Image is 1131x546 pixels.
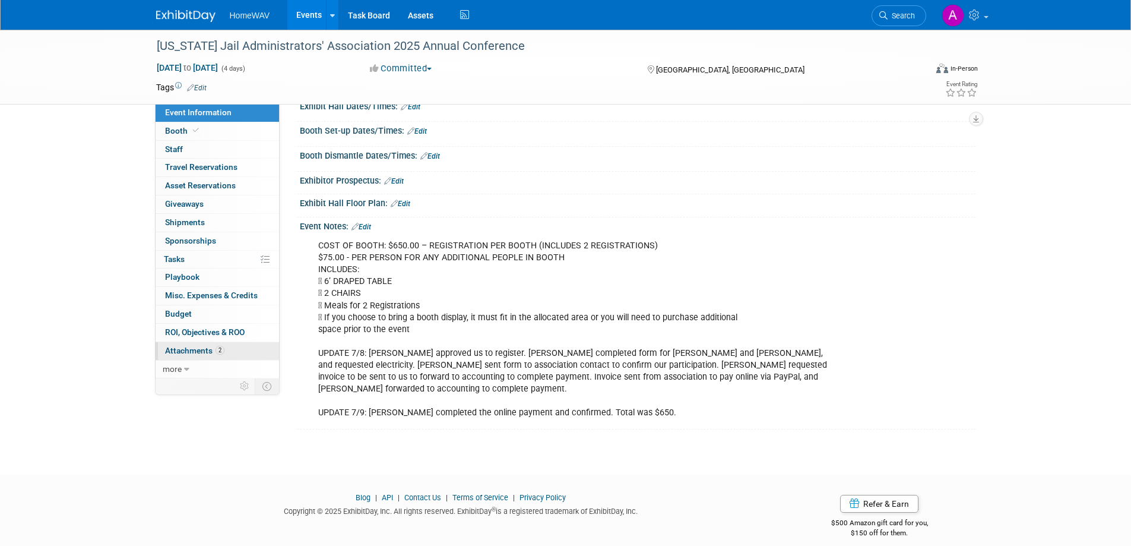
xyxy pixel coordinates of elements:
a: Edit [384,177,404,185]
a: Event Information [156,104,279,122]
a: API [382,493,393,502]
a: Tasks [156,251,279,269]
a: Shipments [156,214,279,232]
span: Asset Reservations [165,181,236,190]
img: ExhibitDay [156,10,216,22]
span: | [372,493,380,502]
a: Staff [156,141,279,159]
a: Giveaways [156,195,279,213]
td: Personalize Event Tab Strip [235,378,255,394]
div: Exhibitor Prospectus: [300,172,975,187]
span: | [443,493,451,502]
a: ROI, Objectives & ROO [156,324,279,342]
a: Booth [156,122,279,140]
a: Refer & Earn [840,495,918,513]
a: Edit [391,200,410,208]
span: Playbook [165,272,199,282]
span: Giveaways [165,199,204,209]
span: ROI, Objectives & ROO [165,327,245,337]
span: Event Information [165,108,232,117]
span: Staff [165,144,183,154]
a: Edit [407,127,427,135]
div: Exhibit Hall Floor Plan: [300,194,975,210]
a: Misc. Expenses & Credits [156,287,279,305]
span: Booth [165,126,201,135]
a: Edit [351,223,371,231]
span: Attachments [165,346,224,355]
td: Toggle Event Tabs [255,378,279,394]
span: Budget [165,309,192,318]
div: In-Person [950,64,978,73]
span: [DATE] [DATE] [156,62,218,73]
div: Event Rating [945,81,977,87]
span: Search [888,11,915,20]
div: Exhibit Hall Dates/Times: [300,97,975,113]
a: Edit [401,103,420,111]
span: | [395,493,403,502]
a: more [156,361,279,378]
span: Sponsorships [165,236,216,245]
a: Contact Us [404,493,441,502]
div: Booth Dismantle Dates/Times: [300,147,975,162]
span: [GEOGRAPHIC_DATA], [GEOGRAPHIC_DATA] [656,65,804,74]
div: Booth Set-up Dates/Times: [300,122,975,137]
span: Travel Reservations [165,162,237,172]
div: Event Notes: [300,217,975,233]
div: COST OF BOOTH: $650.00 – REGISTRATION PER BOOTH (INCLUDES 2 REGISTRATIONS) $75.00 - PER PERSON FO... [310,234,845,425]
span: HomeWAV [230,11,270,20]
a: Asset Reservations [156,177,279,195]
span: (4 days) [220,65,245,72]
a: Search [872,5,926,26]
a: Attachments2 [156,342,279,360]
img: Format-Inperson.png [936,64,948,73]
button: Committed [366,62,436,75]
i: Booth reservation complete [193,127,199,134]
a: Budget [156,305,279,323]
div: $500 Amazon gift card for you, [784,510,975,538]
div: $150 off for them. [784,528,975,538]
a: Travel Reservations [156,159,279,176]
span: | [510,493,518,502]
span: Shipments [165,217,205,227]
div: [US_STATE] Jail Administrators' Association 2025 Annual Conference [153,36,908,57]
span: more [163,364,182,374]
div: Event Format [856,62,978,80]
div: Copyright © 2025 ExhibitDay, Inc. All rights reserved. ExhibitDay is a registered trademark of Ex... [156,503,766,517]
span: Tasks [164,254,185,264]
a: Edit [420,152,440,160]
a: Sponsorships [156,232,279,250]
a: Blog [356,493,370,502]
a: Edit [187,84,207,92]
sup: ® [492,506,496,513]
a: Privacy Policy [519,493,566,502]
span: Misc. Expenses & Credits [165,291,258,300]
a: Terms of Service [452,493,508,502]
img: Amanda Jasper [942,4,964,27]
span: 2 [216,346,224,355]
td: Tags [156,81,207,93]
span: to [182,63,193,72]
a: Playbook [156,269,279,286]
